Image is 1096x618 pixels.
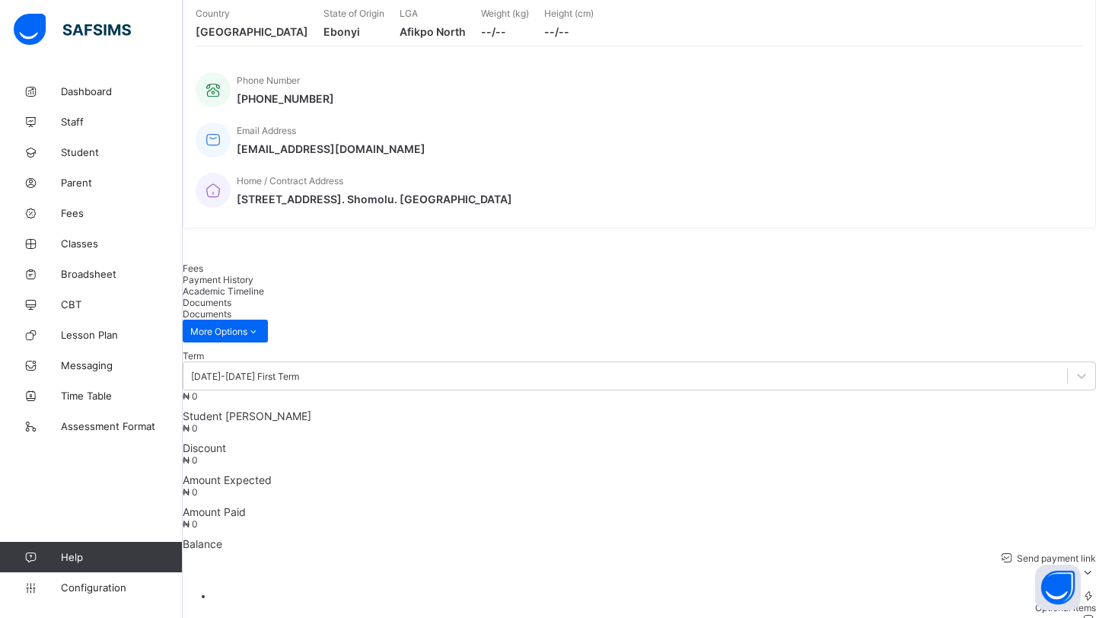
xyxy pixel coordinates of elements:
div: Optional items [213,602,1096,613]
span: More Options [190,326,260,337]
span: Staff [61,116,183,128]
span: Email Address [237,125,296,136]
span: Afikpo North [400,25,466,38]
span: [PHONE_NUMBER] [237,92,334,105]
span: Time Table [61,390,183,402]
span: Dashboard [61,85,183,97]
span: ₦ 0 [183,454,198,466]
span: Assessment Format [61,420,183,432]
span: Phone Number [237,75,300,86]
span: Documents [183,308,231,320]
span: Student [61,146,183,158]
span: Parent [61,177,183,189]
span: LGA [400,8,418,19]
span: Academic Timeline [183,285,264,297]
span: ₦ 0 [183,390,198,402]
span: Amount Expected [183,473,1096,486]
span: Weight (kg) [481,8,529,19]
span: Balance [183,537,1096,550]
div: [DATE]-[DATE] First Term [191,371,299,382]
span: Amount Paid [183,505,1096,518]
span: Student [PERSON_NAME] [183,409,1096,422]
span: --/-- [544,25,594,38]
span: Documents [183,297,231,308]
span: Term [183,350,204,362]
span: ₦ 0 [183,518,198,530]
span: Fees [183,263,203,274]
span: [STREET_ADDRESS]. Shomolu. [GEOGRAPHIC_DATA] [237,193,512,205]
span: Lesson Plan [61,329,183,341]
span: Messaging [61,359,183,371]
span: Ebonyi [323,25,384,38]
span: Configuration [61,581,182,594]
span: Help [61,551,182,563]
span: --/-- [481,25,529,38]
span: [GEOGRAPHIC_DATA] [196,25,308,38]
span: Classes [61,237,183,250]
span: Fees [61,207,183,219]
button: Open asap [1035,565,1081,610]
span: Payment History [183,274,253,285]
img: safsims [14,14,131,46]
span: ₦ 0 [183,422,198,434]
span: Home / Contract Address [237,175,343,186]
span: State of Origin [323,8,384,19]
span: Height (cm) [544,8,594,19]
span: [EMAIL_ADDRESS][DOMAIN_NAME] [237,142,425,155]
span: CBT [61,298,183,311]
span: ₦ 0 [183,486,198,498]
span: Broadsheet [61,268,183,280]
span: Discount [183,441,1096,454]
span: Send payment link [1015,553,1096,564]
span: Country [196,8,230,19]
